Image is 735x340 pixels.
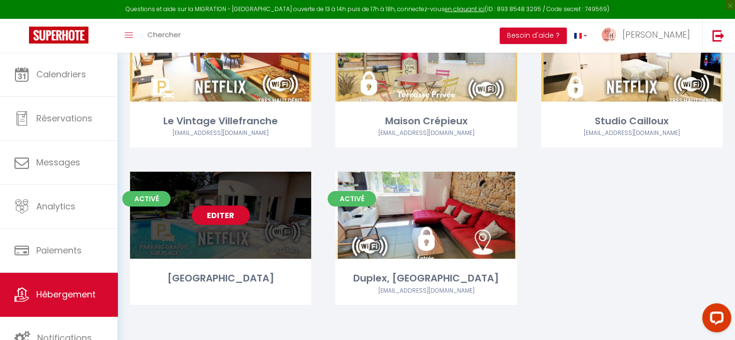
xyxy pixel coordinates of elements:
[335,129,517,138] div: Airbnb
[192,206,250,225] a: Editer
[445,5,485,13] a: en cliquant ici
[694,299,735,340] iframe: LiveChat chat widget
[29,27,88,44] img: Super Booking
[36,200,75,212] span: Analytics
[397,48,455,68] a: Editer
[36,156,80,168] span: Messages
[130,129,311,138] div: Airbnb
[130,271,311,286] div: [GEOGRAPHIC_DATA]
[130,114,311,129] div: Le Vintage Villefranche
[603,48,661,68] a: Editer
[594,19,702,53] a: ... [PERSON_NAME]
[147,30,181,40] span: Chercher
[712,30,724,42] img: logout
[397,206,455,225] a: Editer
[122,191,171,207] span: Activé
[140,19,188,53] a: Chercher
[541,129,722,138] div: Airbnb
[36,288,96,300] span: Hébergement
[192,48,250,68] a: Editer
[328,191,376,207] span: Activé
[335,286,517,296] div: Airbnb
[335,271,517,286] div: Duplex, [GEOGRAPHIC_DATA]
[622,29,690,41] span: [PERSON_NAME]
[335,114,517,129] div: Maison Crépieux
[36,244,82,256] span: Paiements
[602,28,616,42] img: ...
[500,28,567,44] button: Besoin d'aide ?
[541,114,722,129] div: Studio Cailloux
[36,112,92,124] span: Réservations
[36,68,86,80] span: Calendriers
